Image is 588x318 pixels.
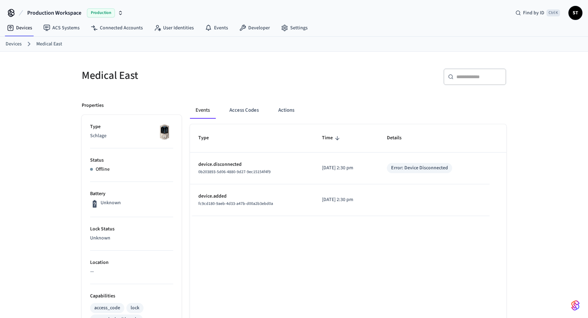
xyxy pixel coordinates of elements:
p: — [90,268,173,275]
button: Access Codes [224,102,264,119]
button: Events [190,102,215,119]
a: Settings [275,22,313,34]
span: 0b203893-5d06-4880-9d27-9ec15154f4f9 [198,169,271,175]
p: Offline [96,166,110,173]
div: ant example [190,102,506,119]
span: Ctrl K [546,9,560,16]
span: Time [322,133,342,143]
p: Lock Status [90,225,173,233]
button: ST [568,6,582,20]
div: access_code [94,304,120,312]
p: Unknown [90,235,173,242]
p: Properties [82,102,104,109]
h5: Medical East [82,68,290,83]
p: device.added [198,193,305,200]
p: Battery [90,190,173,198]
p: Status [90,157,173,164]
div: Find by IDCtrl K [510,7,566,19]
img: Schlage Sense Smart Deadbolt with Camelot Trim, Front [156,123,173,141]
a: Devices [1,22,38,34]
p: Unknown [101,199,121,207]
span: Find by ID [523,9,544,16]
p: [DATE] 2:30 pm [322,196,370,204]
span: ST [569,7,582,19]
p: Type [90,123,173,131]
a: Devices [6,40,22,48]
p: Location [90,259,173,266]
a: User Identities [148,22,199,34]
a: Developer [234,22,275,34]
p: [DATE] 2:30 pm [322,164,370,172]
div: Error: Device Disconnected [391,164,448,172]
a: Connected Accounts [85,22,148,34]
span: Type [198,133,218,143]
a: Events [199,22,234,34]
a: Medical East [36,40,62,48]
img: SeamLogoGradient.69752ec5.svg [571,300,580,311]
span: Production Workspace [27,9,81,17]
span: Details [387,133,411,143]
p: Schlage [90,132,173,140]
button: Actions [273,102,300,119]
p: device.disconnected [198,161,305,168]
div: lock [131,304,139,312]
a: ACS Systems [38,22,85,34]
span: fc9cd180-9aeb-4d33-a47b-d00a2b3ebd0a [198,201,273,207]
span: Production [87,8,115,17]
table: sticky table [190,124,506,216]
p: Capabilities [90,293,173,300]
